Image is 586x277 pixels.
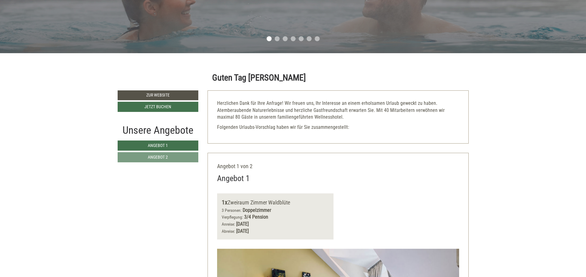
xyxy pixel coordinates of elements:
small: Verpflegung: [222,215,243,220]
p: Herzlichen Dank für Ihre Anfrage! Wir freuen uns, Ihr Interesse an einem erholsamen Urlaub geweck... [217,100,459,121]
b: [DATE] [236,221,249,227]
b: Doppelzimmer [243,207,271,213]
b: 3/4 Pension [244,214,268,220]
small: 3 Personen: [222,208,241,213]
a: Jetzt buchen [118,102,199,112]
b: [DATE] [236,228,249,234]
small: Anreise: [222,222,235,227]
div: Zweiraum Zimmer Waldblüte [222,198,329,207]
h1: Guten Tag [PERSON_NAME] [212,73,306,83]
span: Angebot 1 von 2 [217,163,253,169]
p: Folgenden Urlaubs-Vorschlag haben wir für Sie zusammengestellt: [217,124,459,131]
span: Angebot 1 [148,143,168,148]
a: Zur Website [118,90,199,100]
small: Abreise: [222,229,235,234]
div: Angebot 1 [217,173,250,184]
div: Unsere Angebote [118,123,199,138]
b: 1x [222,199,228,206]
span: Angebot 2 [148,155,168,160]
